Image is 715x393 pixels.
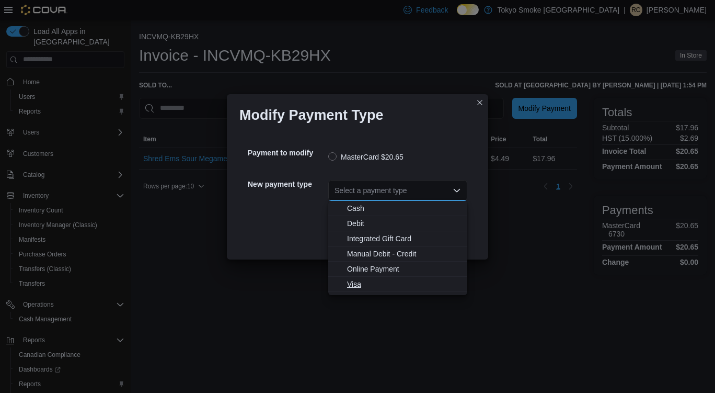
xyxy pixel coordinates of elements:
span: Visa [347,279,461,289]
h5: New payment type [248,174,326,195]
button: Manual Debit - Credit [328,246,467,262]
label: MasterCard $20.65 [328,151,403,163]
span: Debit [347,218,461,229]
input: Accessible screen reader label [335,184,336,197]
button: Visa [328,277,467,292]
button: Cash [328,201,467,216]
button: Integrated Gift Card [328,231,467,246]
h5: Payment to modify [248,142,326,163]
div: Choose from the following options [328,201,467,292]
button: Close list of options [453,186,461,195]
span: Manual Debit - Credit [347,249,461,259]
button: Closes this modal window [474,96,486,109]
button: Debit [328,216,467,231]
button: Online Payment [328,262,467,277]
span: Integrated Gift Card [347,233,461,244]
h1: Modify Payment Type [239,107,384,123]
span: Online Payment [347,264,461,274]
span: Cash [347,203,461,214]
